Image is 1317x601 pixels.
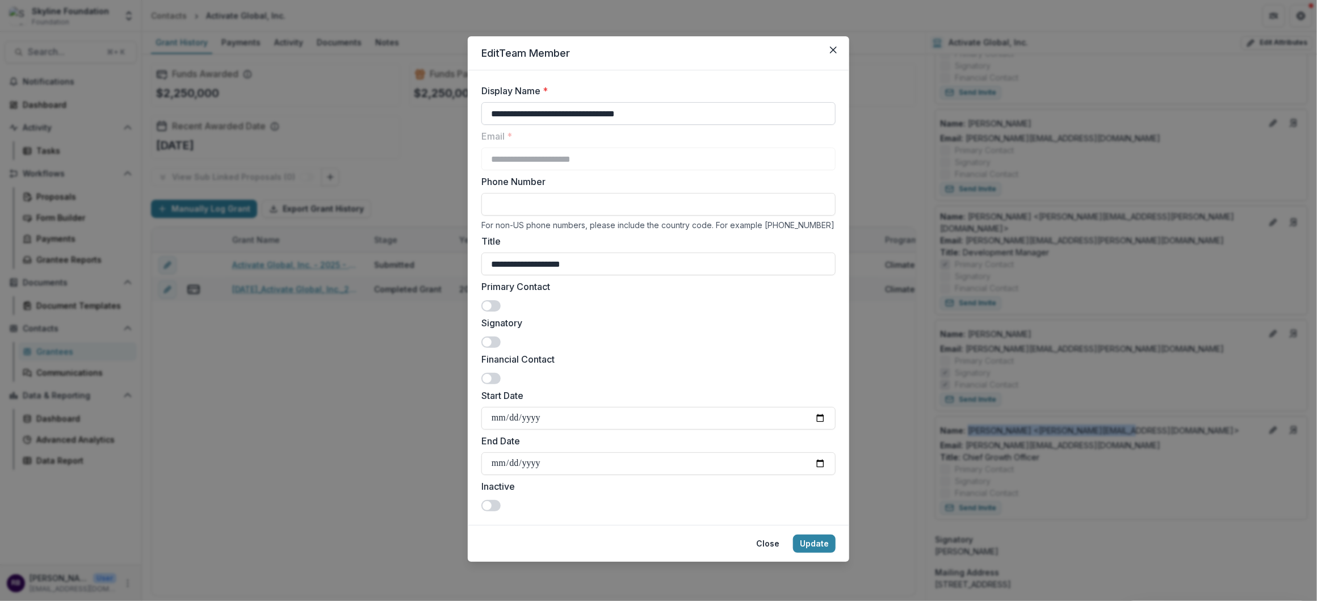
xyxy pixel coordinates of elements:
button: Close [749,535,786,553]
label: Signatory [481,316,829,330]
div: For non-US phone numbers, please include the country code. For example [PHONE_NUMBER] [481,220,836,230]
label: Start Date [481,389,829,402]
label: Inactive [481,480,829,493]
label: End Date [481,434,829,448]
label: Title [481,234,829,248]
label: Email [481,129,829,143]
button: Update [793,535,836,553]
label: Financial Contact [481,352,829,366]
header: Edit Team Member [468,36,849,70]
label: Display Name [481,84,829,98]
button: Close [824,41,842,59]
label: Primary Contact [481,280,829,293]
label: Phone Number [481,175,829,188]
